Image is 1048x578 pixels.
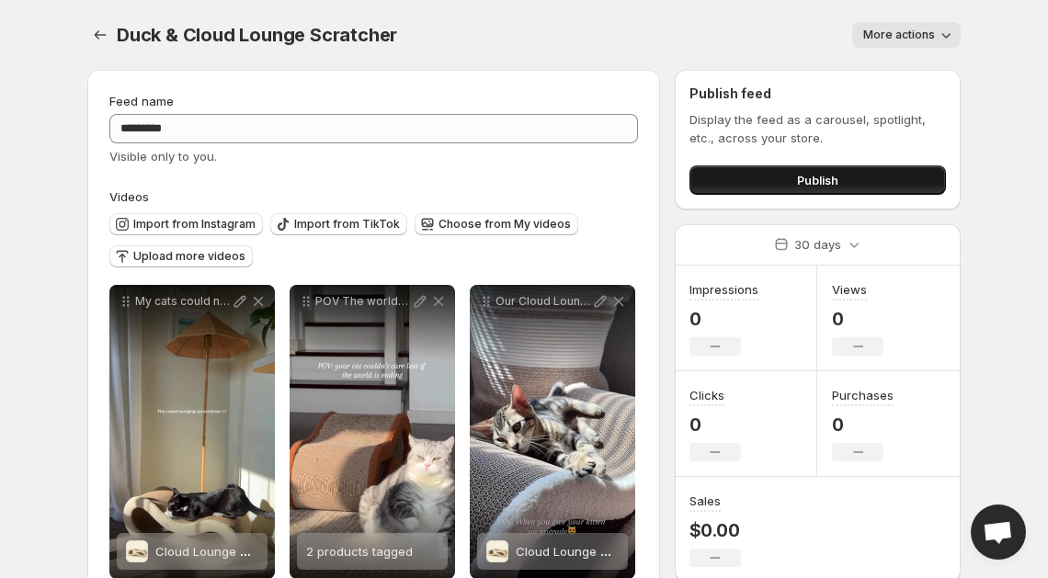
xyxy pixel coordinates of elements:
p: 0 [832,414,894,436]
p: 0 [832,308,883,330]
span: Import from Instagram [133,217,256,232]
span: Feed name [109,94,174,108]
button: Choose from My videos [415,213,578,235]
p: 30 days [794,235,841,254]
span: Cloud Lounge Cat Scratcher Beige [516,544,717,559]
h3: Purchases [832,386,894,404]
button: Import from Instagram [109,213,263,235]
button: More actions [852,22,961,48]
button: Publish [689,165,946,195]
h3: Sales [689,492,721,510]
span: 2 products tagged [306,544,413,559]
h3: Clicks [689,386,724,404]
img: Cloud Lounge Cat Scratcher Beige [126,540,148,562]
button: Import from TikTok [270,213,407,235]
h3: Impressions [689,280,758,299]
span: Videos [109,189,149,204]
div: Open chat [971,504,1026,560]
span: Upload more videos [133,249,245,264]
h3: Views [832,280,867,299]
img: Cloud Lounge Cat Scratcher Beige [486,540,508,562]
p: 0 [689,414,741,436]
span: Cloud Lounge Cat Scratcher Beige [155,544,357,559]
button: Settings [87,22,113,48]
p: $0.00 [689,519,741,541]
p: 0 [689,308,758,330]
h2: Publish feed [689,85,946,103]
p: Display the feed as a carousel, spotlight, etc., across your store. [689,110,946,147]
span: Publish [797,171,838,189]
p: POV The worlds in chaos but your cats priorities stay crystal clear Sunbathing Scratching Not a c... [315,294,411,309]
p: Our Cloud Lounge Scratcher is known for its extra-wide ergonomic design But did you know that sma... [496,294,591,309]
p: My cats could not be more obsessed with their petjojoofficial cat loungerscratcher and neither co... [135,294,231,309]
span: Import from TikTok [294,217,400,232]
span: Duck & Cloud Lounge Scratcher [117,24,397,46]
button: Upload more videos [109,245,253,267]
span: Visible only to you. [109,149,217,164]
span: Choose from My videos [439,217,571,232]
span: More actions [863,28,935,42]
